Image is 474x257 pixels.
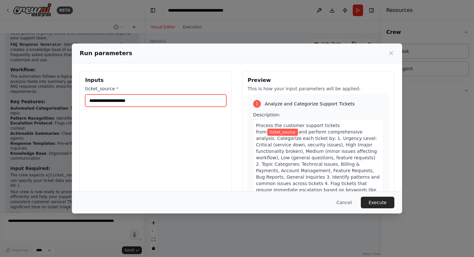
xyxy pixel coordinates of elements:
[361,197,394,208] button: Execute
[265,101,355,107] span: Analyze and Categorize Support Tickets
[267,129,298,136] span: Variable: ticket_source
[256,123,340,134] span: Process the customer support tickets from
[248,85,389,92] p: This is how your input parameters will be applied:
[85,76,226,84] h3: Inputs
[253,100,261,108] div: 1
[248,76,389,84] h3: Preview
[256,129,380,205] span: and perform comprehensive analysis. Categorize each ticket by: 1. Urgency Level: Critical (servic...
[253,112,280,117] span: Description:
[331,197,357,208] button: Cancel
[80,49,132,58] h2: Run parameters
[85,85,226,92] label: ticket_source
